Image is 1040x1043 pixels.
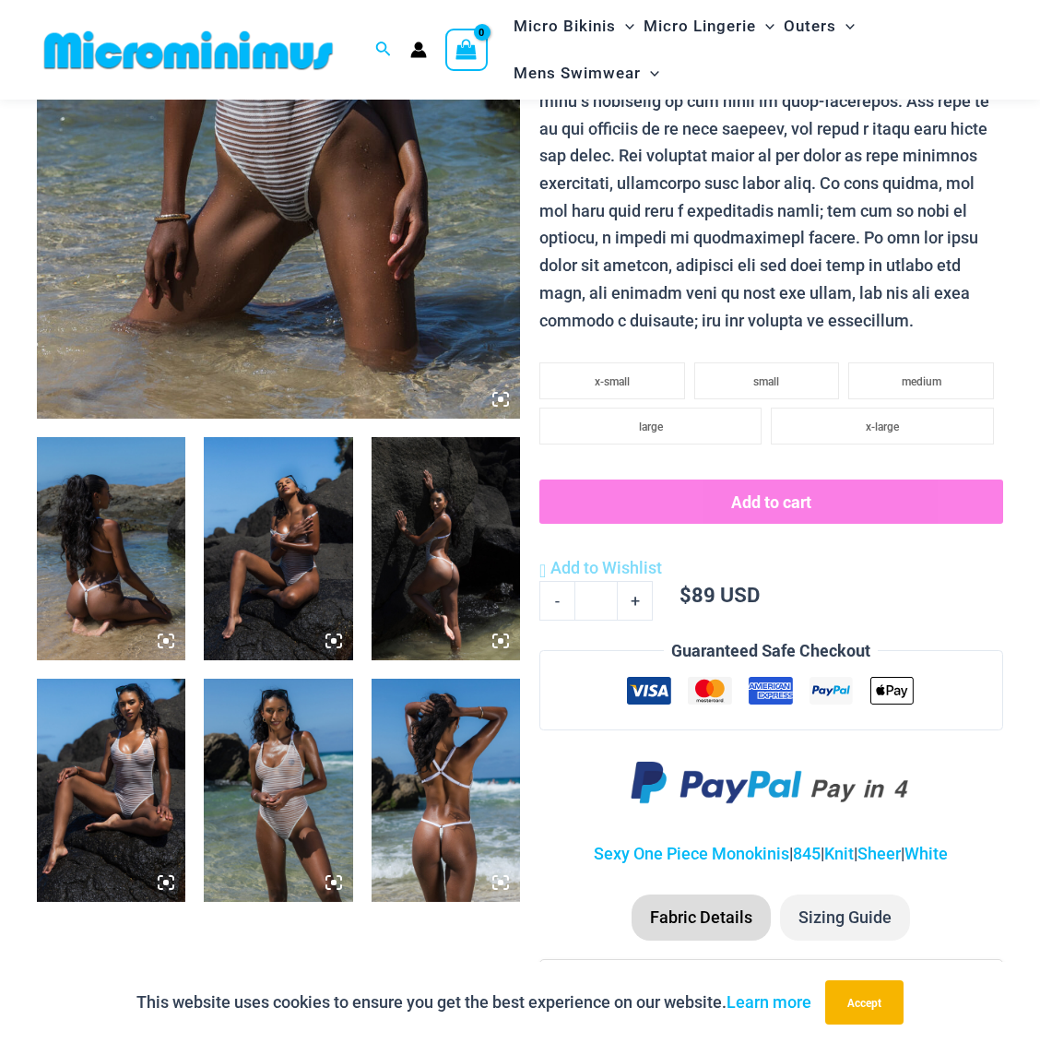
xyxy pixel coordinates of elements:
[594,844,789,863] a: Sexy One Piece Monokinis
[410,41,427,58] a: Account icon link
[848,362,994,399] li: medium
[595,375,630,388] span: x-small
[574,581,618,620] input: Product quantity
[664,637,878,665] legend: Guaranteed Safe Checkout
[618,581,653,620] a: +
[539,554,662,582] a: Add to Wishlist
[639,421,663,433] span: large
[514,3,616,50] span: Micro Bikinis
[37,437,185,660] img: Tide Lines White 845 One Piece Monokini
[639,3,779,50] a: Micro LingerieMenu ToggleMenu Toggle
[680,581,760,608] bdi: 89 USD
[509,3,639,50] a: Micro BikinisMenu ToggleMenu Toggle
[904,844,948,863] a: White
[779,3,859,50] a: OutersMenu ToggleMenu Toggle
[514,50,641,97] span: Mens Swimwear
[372,437,520,660] img: Tide Lines White 845 One Piece Monokini 09
[641,50,659,97] span: Menu Toggle
[866,421,899,433] span: x-large
[539,840,1003,868] p: | | | |
[680,581,691,608] span: $
[771,408,994,444] li: x-large
[694,362,840,399] li: small
[857,844,901,863] a: Sheer
[616,3,634,50] span: Menu Toggle
[550,558,662,577] span: Add to Wishlist
[632,895,771,941] li: Fabric Details
[372,679,520,902] img: Tide Lines White 845 One Piece Monokini
[824,844,854,863] a: Knit
[37,30,340,71] img: MM SHOP LOGO FLAT
[902,375,941,388] span: medium
[375,39,392,62] a: Search icon link
[445,29,488,71] a: View Shopping Cart, empty
[37,679,185,902] img: Tide Lines White 845 One Piece Monokini
[784,3,836,50] span: Outers
[204,437,352,660] img: Tide Lines White 845 One Piece Monokini
[727,992,811,1012] a: Learn more
[780,895,910,941] li: Sizing Guide
[136,989,811,1016] p: This website uses cookies to ensure you get the best experience on our website.
[204,679,352,902] img: Tide Lines White 845 One Piece Monokini
[753,375,779,388] span: small
[539,408,762,444] li: large
[539,362,685,399] li: x-small
[644,3,756,50] span: Micro Lingerie
[793,844,821,863] a: 845
[509,50,664,97] a: Mens SwimwearMenu ToggleMenu Toggle
[539,581,574,620] a: -
[539,480,1003,524] button: Add to cart
[756,3,774,50] span: Menu Toggle
[836,3,855,50] span: Menu Toggle
[825,980,904,1025] button: Accept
